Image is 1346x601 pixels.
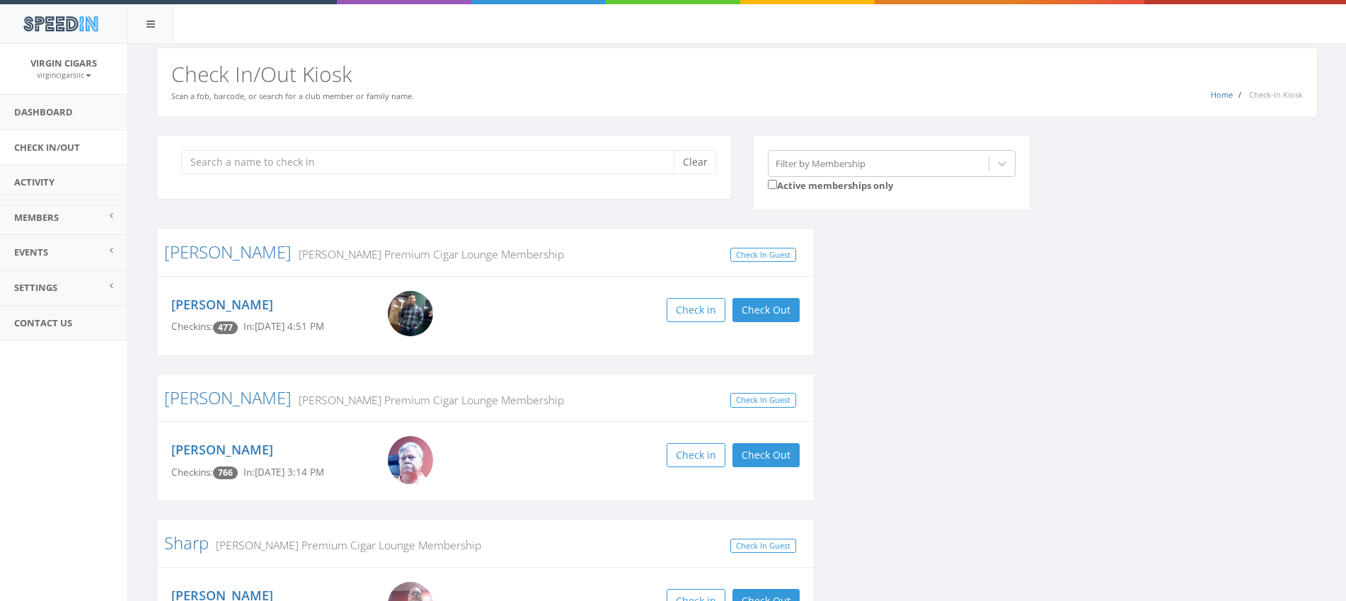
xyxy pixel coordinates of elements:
span: Checkin count [213,321,238,334]
a: [PERSON_NAME] [164,240,292,263]
a: Home [1211,89,1233,100]
button: Check Out [732,443,800,467]
button: Check Out [732,298,800,322]
span: Checkin count [213,467,238,479]
input: Active memberships only [768,180,777,189]
img: James_Delosh_smNRLkE.png [388,291,433,336]
button: Check in [667,298,725,322]
span: Check-In Kiosk [1249,89,1303,100]
a: Sharp [164,531,209,554]
input: Search a name to check in [181,150,684,174]
span: In: [DATE] 3:14 PM [243,466,324,479]
a: Check In Guest [730,539,796,554]
span: Settings [14,281,57,294]
small: [PERSON_NAME] Premium Cigar Lounge Membership [209,537,481,553]
a: [PERSON_NAME] [171,296,273,313]
button: Clear [674,150,717,174]
span: Checkins: [171,466,213,479]
img: speedin_logo.png [16,11,105,37]
label: Active memberships only [768,177,893,193]
span: Contact Us [14,316,72,329]
a: [PERSON_NAME] [171,441,273,458]
small: virgincigarsllc [37,70,91,80]
small: [PERSON_NAME] Premium Cigar Lounge Membership [292,392,564,408]
button: Check in [667,443,725,467]
a: virgincigarsllc [37,68,91,81]
span: In: [DATE] 4:51 PM [243,320,324,333]
a: [PERSON_NAME] [164,386,292,409]
img: Big_Mike.jpg [388,436,433,484]
span: Members [14,211,59,224]
div: Filter by Membership [776,156,865,170]
small: [PERSON_NAME] Premium Cigar Lounge Membership [292,246,564,262]
span: Events [14,246,48,258]
h2: Check In/Out Kiosk [171,62,1303,86]
small: Scan a fob, barcode, or search for a club member or family name. [171,91,414,101]
span: Virgin Cigars [30,57,97,69]
span: Checkins: [171,320,213,333]
a: Check In Guest [730,393,796,408]
a: Check In Guest [730,248,796,263]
